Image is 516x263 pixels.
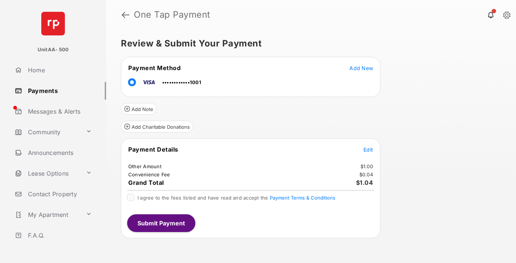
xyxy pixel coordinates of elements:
[356,179,373,186] span: $1.04
[128,64,181,72] span: Payment Method
[12,165,83,182] a: Lease Options
[12,61,106,79] a: Home
[162,79,201,85] span: ••••••••••••1001
[12,144,106,162] a: Announcements
[349,64,373,72] button: Add New
[12,185,106,203] a: Contact Property
[128,179,164,186] span: Grand Total
[12,82,106,100] a: Payments
[360,163,373,170] td: $1.00
[128,171,171,178] td: Convenience Fee
[128,146,178,153] span: Payment Details
[134,10,210,19] strong: One Tap Payment
[121,103,157,115] button: Add Note
[270,195,335,201] button: I agree to the fees listed and have read and accept the
[121,121,193,132] button: Add Charitable Donations
[41,12,65,35] img: svg+xml;base64,PHN2ZyB4bWxucz0iaHR0cDovL3d3dy53My5vcmcvMjAwMC9zdmciIHdpZHRoPSI2NCIgaGVpZ2h0PSI2NC...
[128,163,162,170] td: Other Amount
[127,214,195,232] button: Submit Payment
[363,146,373,153] button: Edit
[349,65,373,71] span: Add New
[12,123,83,141] a: Community
[38,46,69,53] p: UnitAA- 500
[12,206,83,224] a: My Apartment
[121,39,495,48] h5: Review & Submit Your Payment
[137,195,335,201] span: I agree to the fees listed and have read and accept the
[359,171,373,178] td: $0.04
[12,226,106,244] a: F.A.Q.
[12,103,106,120] a: Messages & Alerts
